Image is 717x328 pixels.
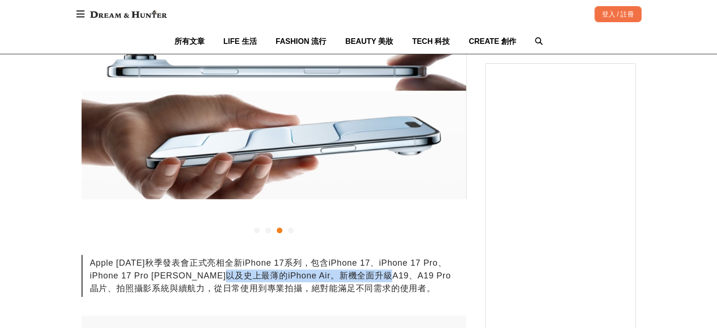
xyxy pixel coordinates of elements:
[594,6,642,22] div: 登入 / 註冊
[85,6,172,23] img: Dream & Hunter
[174,29,205,54] a: 所有文章
[469,29,516,54] a: CREATE 創作
[174,37,205,45] span: 所有文章
[469,37,516,45] span: CREATE 創作
[345,37,393,45] span: BEAUTY 美妝
[223,29,257,54] a: LIFE 生活
[276,29,327,54] a: FASHION 流行
[345,29,393,54] a: BEAUTY 美妝
[412,29,450,54] a: TECH 科技
[412,37,450,45] span: TECH 科技
[82,255,466,297] div: Apple [DATE]秋季發表會正式亮相全新iPhone 17系列，包含iPhone 17、iPhone 17 Pro、iPhone 17 Pro [PERSON_NAME]以及史上最薄的iP...
[276,37,327,45] span: FASHION 流行
[223,37,257,45] span: LIFE 生活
